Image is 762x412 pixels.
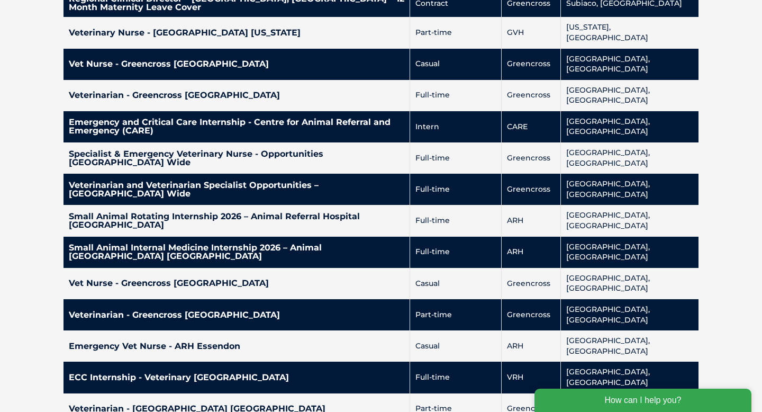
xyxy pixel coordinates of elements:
td: CARE [502,111,561,142]
td: Greencross [502,49,561,80]
h4: Small Animal Internal Medicine Internship 2026 – Animal [GEOGRAPHIC_DATA] [GEOGRAPHIC_DATA] [69,244,404,261]
h4: Veterinarian - Greencross [GEOGRAPHIC_DATA] [69,91,404,100]
h4: Small Animal Rotating Internship 2026 – Animal Referral Hospital [GEOGRAPHIC_DATA] [69,212,404,229]
h4: Veterinarian - Greencross [GEOGRAPHIC_DATA] [69,311,404,319]
td: Part-time [410,17,502,48]
h4: Vet Nurse - Greencross [GEOGRAPHIC_DATA] [69,279,404,288]
td: Greencross [502,142,561,174]
td: [GEOGRAPHIC_DATA], [GEOGRAPHIC_DATA] [561,205,698,236]
td: Greencross [502,299,561,330]
td: [GEOGRAPHIC_DATA], [GEOGRAPHIC_DATA] [561,330,698,362]
td: ARH [502,330,561,362]
h4: Specialist & Emergency Veterinary Nurse - Opportunities [GEOGRAPHIC_DATA] Wide [69,150,404,167]
td: Part-time [410,299,502,330]
td: Casual [410,49,502,80]
h4: Emergency Vet Nurse - ARH Essendon [69,342,404,351]
td: Intern [410,111,502,142]
td: [GEOGRAPHIC_DATA], [GEOGRAPHIC_DATA] [561,268,698,299]
td: Full-time [410,142,502,174]
td: [GEOGRAPHIC_DATA], [GEOGRAPHIC_DATA] [561,237,698,268]
td: Greencross [502,268,561,299]
td: [GEOGRAPHIC_DATA], [GEOGRAPHIC_DATA] [561,80,698,111]
td: Casual [410,268,502,299]
td: VRH [502,362,561,393]
td: [GEOGRAPHIC_DATA], [GEOGRAPHIC_DATA] [561,49,698,80]
td: Full-time [410,362,502,393]
h4: Emergency and Critical Care Internship - Centre for Animal Referral and Emergency (CARE) [69,118,404,135]
td: [GEOGRAPHIC_DATA], [GEOGRAPHIC_DATA] [561,174,698,205]
td: ARH [502,237,561,268]
td: Greencross [502,174,561,205]
td: ARH [502,205,561,236]
td: GVH [502,17,561,48]
td: [US_STATE], [GEOGRAPHIC_DATA] [561,17,698,48]
td: [GEOGRAPHIC_DATA], [GEOGRAPHIC_DATA] [561,111,698,142]
td: Full-time [410,205,502,236]
h4: Veterinarian and Veterinarian Specialist Opportunities – [GEOGRAPHIC_DATA] Wide [69,181,404,198]
td: Full-time [410,80,502,111]
h4: ECC Internship - Veterinary [GEOGRAPHIC_DATA] [69,373,404,382]
td: Greencross [502,80,561,111]
td: [GEOGRAPHIC_DATA], [GEOGRAPHIC_DATA] [561,362,698,393]
h4: Vet Nurse - Greencross [GEOGRAPHIC_DATA] [69,60,404,68]
td: [GEOGRAPHIC_DATA], [GEOGRAPHIC_DATA] [561,299,698,330]
div: How can I help you? [6,6,223,30]
td: Full-time [410,237,502,268]
td: Casual [410,330,502,362]
td: [GEOGRAPHIC_DATA], [GEOGRAPHIC_DATA] [561,142,698,174]
h4: Veterinary Nurse - [GEOGRAPHIC_DATA] [US_STATE] [69,29,404,37]
td: Full-time [410,174,502,205]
